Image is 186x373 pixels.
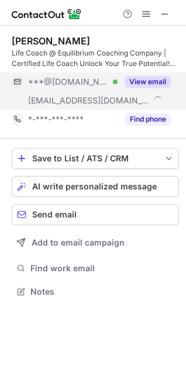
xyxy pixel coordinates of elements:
[12,232,179,253] button: Add to email campaign
[28,95,150,106] span: [EMAIL_ADDRESS][DOMAIN_NAME]
[12,260,179,277] button: Find work email
[12,176,179,197] button: AI write personalized message
[30,263,174,274] span: Find work email
[12,204,179,225] button: Send email
[32,154,159,163] div: Save to List / ATS / CRM
[12,35,90,47] div: [PERSON_NAME]
[32,238,125,247] span: Add to email campaign
[32,210,77,219] span: Send email
[30,286,174,297] span: Notes
[12,48,179,69] div: Life Coach @ Equilibrium Coaching Company | Certified Life Coach Unlock Your True Potential! Brea...
[28,77,109,87] span: ***@[DOMAIN_NAME]
[32,182,157,191] span: AI write personalized message
[125,113,171,125] button: Reveal Button
[12,284,179,300] button: Notes
[12,7,82,21] img: ContactOut v5.3.10
[12,148,179,169] button: save-profile-one-click
[125,76,171,88] button: Reveal Button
